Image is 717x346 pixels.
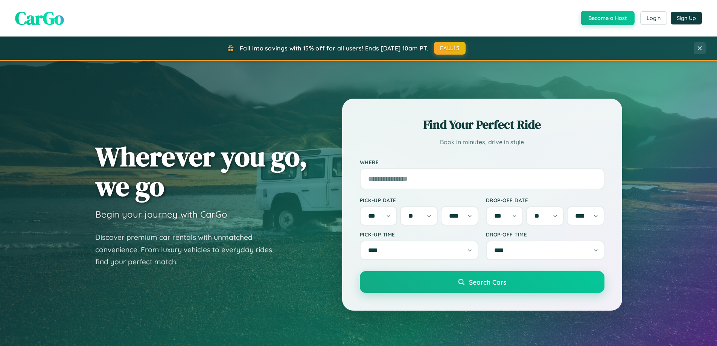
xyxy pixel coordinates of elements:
button: FALL15 [434,42,466,55]
h3: Begin your journey with CarGo [95,209,227,220]
button: Search Cars [360,271,604,293]
h1: Wherever you go, we go [95,142,308,201]
span: Search Cars [469,278,506,286]
label: Drop-off Time [486,231,604,238]
button: Sign Up [671,12,702,24]
h2: Find Your Perfect Ride [360,116,604,133]
p: Book in minutes, drive in style [360,137,604,148]
label: Pick-up Date [360,197,478,203]
label: Pick-up Time [360,231,478,238]
button: Login [640,11,667,25]
label: Drop-off Date [486,197,604,203]
button: Become a Host [581,11,635,25]
span: Fall into savings with 15% off for all users! Ends [DATE] 10am PT. [240,44,428,52]
span: CarGo [15,6,64,30]
label: Where [360,159,604,165]
p: Discover premium car rentals with unmatched convenience. From luxury vehicles to everyday rides, ... [95,231,283,268]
